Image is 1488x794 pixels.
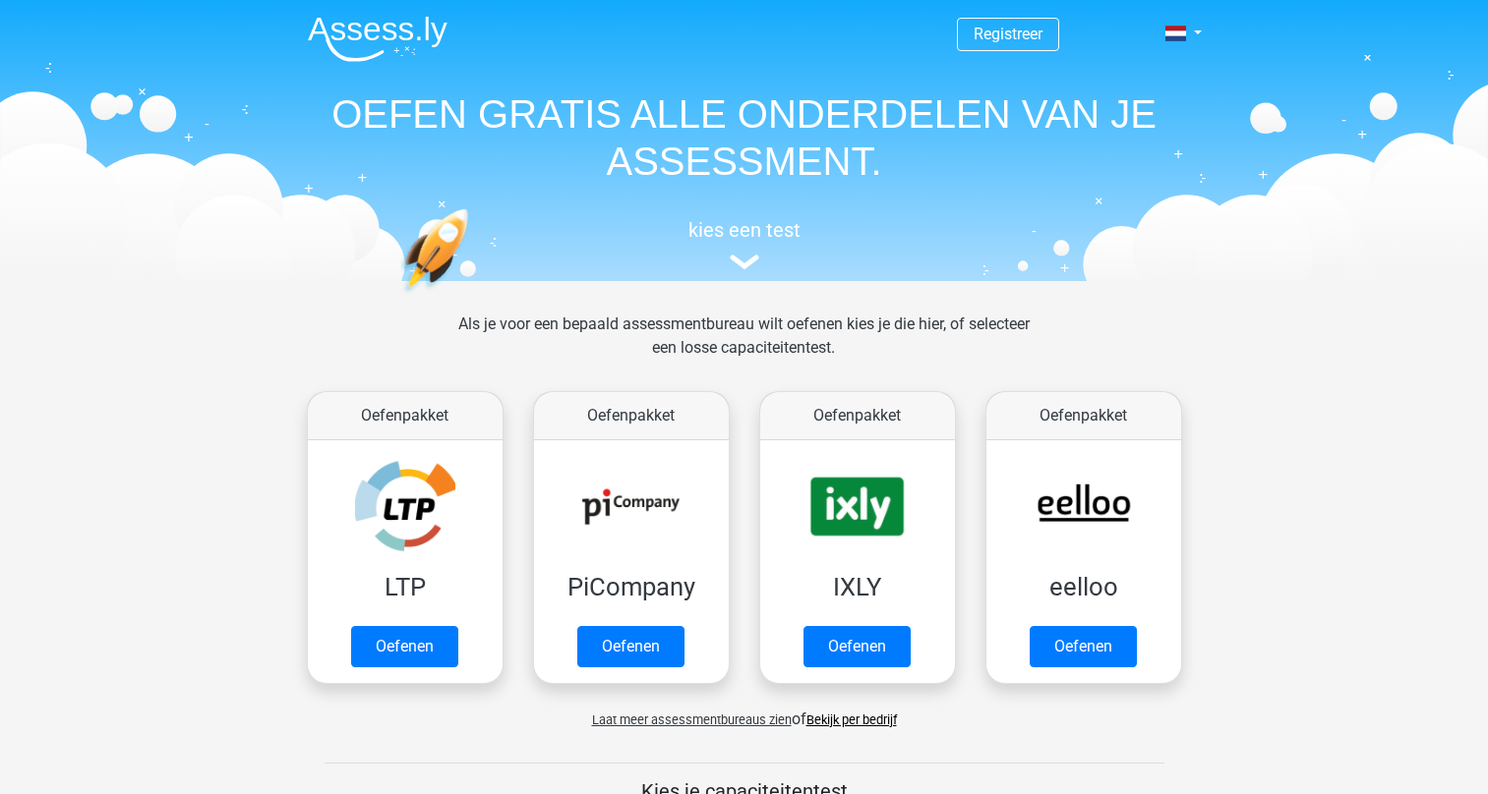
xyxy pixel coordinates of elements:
a: Oefenen [804,626,911,667]
img: oefenen [400,208,545,386]
div: of [292,692,1197,731]
img: assessment [730,255,759,269]
a: Bekijk per bedrijf [806,712,897,727]
a: Oefenen [577,626,684,667]
h1: OEFEN GRATIS ALLE ONDERDELEN VAN JE ASSESSMENT. [292,90,1197,185]
div: Als je voor een bepaald assessmentbureau wilt oefenen kies je die hier, of selecteer een losse ca... [443,312,1045,383]
a: Oefenen [1030,626,1137,667]
h5: kies een test [292,218,1197,242]
a: kies een test [292,218,1197,270]
a: Registreer [974,25,1042,43]
span: Laat meer assessmentbureaus zien [592,712,792,727]
img: Assessly [308,16,447,62]
a: Oefenen [351,626,458,667]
